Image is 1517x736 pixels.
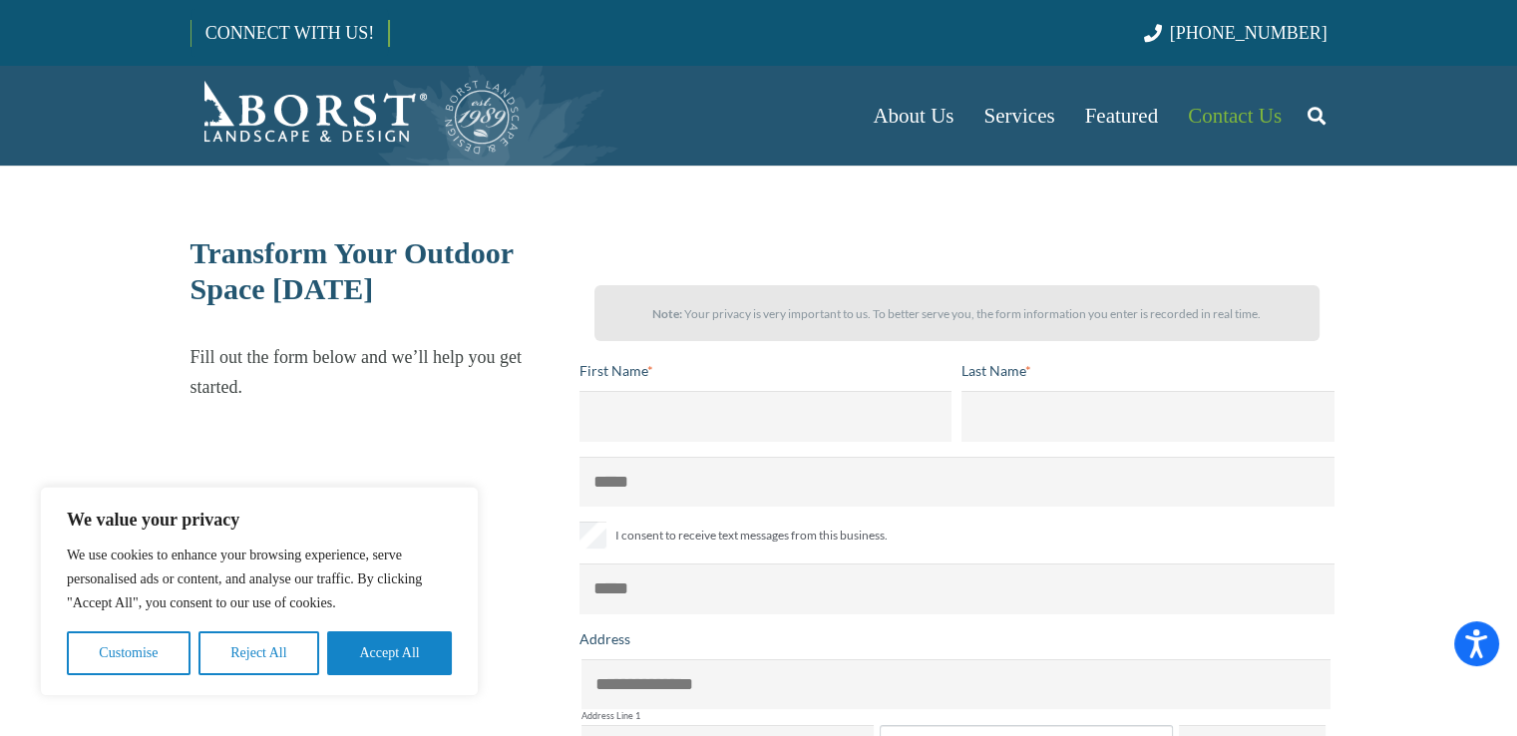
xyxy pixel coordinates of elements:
[612,299,1302,329] p: Your privacy is very important to us. To better serve you, the form information you enter is reco...
[652,306,682,321] strong: Note:
[327,631,452,675] button: Accept All
[40,487,479,696] div: We value your privacy
[961,391,1334,441] input: Last Name*
[1173,66,1297,166] a: Contact Us
[67,631,190,675] button: Customise
[1170,23,1327,43] span: [PHONE_NUMBER]
[579,362,647,379] span: First Name
[198,631,319,675] button: Reject All
[961,362,1025,379] span: Last Name
[191,9,388,57] a: CONNECT WITH US!
[615,524,888,548] span: I consent to receive text messages from this business.
[190,76,522,156] a: Borst-Logo
[190,236,514,305] span: Transform Your Outdoor Space [DATE]
[983,104,1054,128] span: Services
[579,522,606,549] input: I consent to receive text messages from this business.
[190,342,563,402] p: Fill out the form below and we’ll help you get started.
[579,630,630,647] span: Address
[67,508,452,532] p: We value your privacy
[1085,104,1158,128] span: Featured
[579,391,952,441] input: First Name*
[581,711,1330,720] label: Address Line 1
[67,544,452,615] p: We use cookies to enhance your browsing experience, serve personalised ads or content, and analys...
[1144,23,1327,43] a: [PHONE_NUMBER]
[1188,104,1282,128] span: Contact Us
[1297,91,1336,141] a: Search
[968,66,1069,166] a: Services
[1070,66,1173,166] a: Featured
[873,104,953,128] span: About Us
[858,66,968,166] a: About Us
